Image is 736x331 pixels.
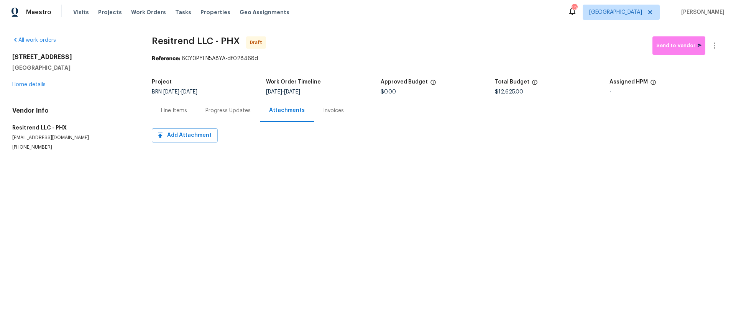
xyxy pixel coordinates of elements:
[430,79,436,89] span: The total cost of line items that have been approved by both Opendoor and the Trade Partner. This...
[12,107,133,115] h4: Vendor Info
[656,41,701,50] span: Send to Vendor
[163,89,197,95] span: -
[73,8,89,16] span: Visits
[609,79,648,85] h5: Assigned HPM
[131,8,166,16] span: Work Orders
[181,89,197,95] span: [DATE]
[12,134,133,141] p: [EMAIL_ADDRESS][DOMAIN_NAME]
[495,79,529,85] h5: Total Budget
[589,8,642,16] span: [GEOGRAPHIC_DATA]
[284,89,300,95] span: [DATE]
[495,89,523,95] span: $12,625.00
[205,107,251,115] div: Progress Updates
[152,79,172,85] h5: Project
[175,10,191,15] span: Tasks
[381,89,396,95] span: $0.00
[240,8,289,16] span: Geo Assignments
[12,124,133,131] h5: Resitrend LLC - PHX
[12,144,133,151] p: [PHONE_NUMBER]
[572,5,577,12] div: 101
[12,38,56,43] a: All work orders
[269,107,305,114] div: Attachments
[163,89,179,95] span: [DATE]
[650,79,656,89] span: The hpm assigned to this work order.
[152,36,240,46] span: Resitrend LLC - PHX
[12,53,133,61] h2: [STREET_ADDRESS]
[26,8,51,16] span: Maestro
[266,89,300,95] span: -
[323,107,344,115] div: Invoices
[381,79,428,85] h5: Approved Budget
[98,8,122,16] span: Projects
[152,89,197,95] span: BRN
[266,79,321,85] h5: Work Order Timeline
[250,39,265,46] span: Draft
[532,79,538,89] span: The total cost of line items that have been proposed by Opendoor. This sum includes line items th...
[266,89,282,95] span: [DATE]
[152,128,218,143] button: Add Attachment
[152,55,724,62] div: 6CY0PYEN5A8YA-df028468d
[152,56,180,61] b: Reference:
[12,64,133,72] h5: [GEOGRAPHIC_DATA]
[678,8,724,16] span: [PERSON_NAME]
[609,89,724,95] div: -
[200,8,230,16] span: Properties
[652,36,705,55] button: Send to Vendor
[12,82,46,87] a: Home details
[161,107,187,115] div: Line Items
[158,131,212,140] span: Add Attachment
